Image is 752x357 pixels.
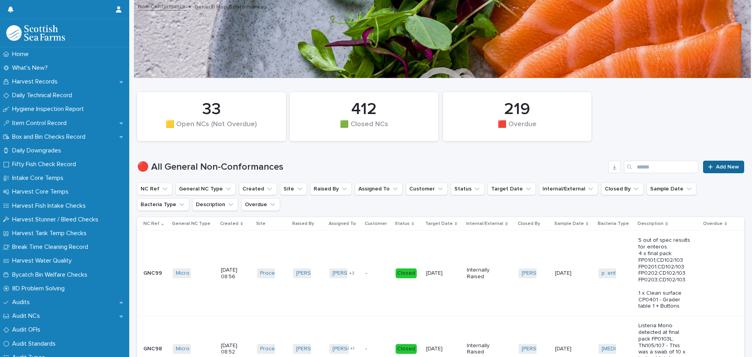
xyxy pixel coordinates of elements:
p: Harvest Stunner / Bleed Checks [9,216,105,223]
p: Internal/External [466,219,503,228]
p: Harvest Water Quality [9,257,78,265]
span: + 3 [349,271,354,276]
a: Processing/Lerwick Factory (Gremista) [260,346,355,352]
p: Harvest Core Temps [9,188,75,196]
p: Description [638,219,663,228]
a: Micro Out of Spec [176,346,221,352]
div: 219 [456,100,578,119]
a: p. enterobacteriaceae [602,270,658,277]
p: 5 out of spec results for enteros. 4 x final pack: FP0101;CD102/103 FP0201;CD102/103 FP0202;CD102... [638,237,691,310]
p: Harvest Records [9,78,64,85]
a: Non-Conformance [138,2,186,11]
p: Intake Core Temps [9,174,70,182]
a: [PERSON_NAME] [296,346,339,352]
button: Bacteria Type [137,198,189,211]
p: Daily Downgrades [9,147,67,154]
p: Box and Bin Checks Record [9,133,92,141]
p: Audits [9,299,36,306]
p: Internally Raised [467,343,493,356]
button: Created [239,183,277,195]
input: Search [624,161,698,173]
button: Sample Date [647,183,696,195]
p: General Non-Conformances [194,2,267,11]
p: 8D Problem Solving [9,285,71,292]
p: [DATE] [555,270,581,277]
p: Created [220,219,239,228]
p: Customer [365,219,387,228]
p: Sample Date [554,219,584,228]
p: Closed By [518,219,540,228]
div: 🟨 Open NCs (Not Overdue) [150,120,273,137]
p: [DATE] 08:52 [221,343,247,356]
a: Processing/Lerwick Factory (Gremista) [260,270,355,277]
p: What's New? [9,64,54,72]
p: General NC Type [172,219,210,228]
p: Site [256,219,266,228]
button: General NC Type [175,183,236,195]
div: Closed [396,268,417,278]
p: Bacteria Type [598,219,629,228]
a: Add New [703,161,744,173]
button: Internal/External [539,183,598,195]
a: [PERSON_NAME] [333,346,375,352]
p: Item Control Record [9,120,73,127]
p: Target Date [425,219,453,228]
div: 412 [303,100,425,119]
button: NC Ref [137,183,172,195]
a: [PERSON_NAME] [333,270,375,277]
p: Harvest Fish Intake Checks [9,202,92,210]
button: Description [192,198,238,211]
p: Break Time Cleaning Record [9,243,94,251]
p: GNC98 [143,344,164,352]
tr: GNC99GNC99 Micro Out of Spec [DATE] 08:56Processing/Lerwick Factory (Gremista) [PERSON_NAME] [PER... [137,231,744,316]
a: [PERSON_NAME] [522,270,564,277]
a: [PERSON_NAME] [296,270,339,277]
a: [PERSON_NAME] [522,346,564,352]
button: Target Date [488,183,536,195]
p: Harvest Tank Temp Checks [9,230,93,237]
div: 33 [150,100,273,119]
button: Customer [406,183,448,195]
span: Add New [716,164,739,170]
p: Hygiene Inspection Report [9,105,90,113]
p: GNC99 [143,268,164,277]
p: Status [395,219,410,228]
button: Closed By [601,183,644,195]
p: Bycatch Bin Welfare Checks [9,271,94,279]
p: Assigned To [329,219,356,228]
p: Fifty Fish Check Record [9,161,82,168]
h1: 🔴 All General Non-Conformances [137,161,605,173]
button: Site [280,183,307,195]
span: + 1 [350,346,354,351]
p: NC Ref [143,219,159,228]
div: 🟩 Closed NCs [303,120,425,137]
p: Home [9,51,35,58]
a: [MEDICAL_DATA] [602,346,644,352]
p: Audit Standards [9,340,62,348]
p: Overdue [703,219,723,228]
p: [DATE] [426,346,452,352]
button: Overdue [241,198,280,211]
p: - [365,270,389,277]
p: [DATE] [426,270,452,277]
p: Audit NCs [9,312,46,320]
p: - [365,346,389,352]
p: [DATE] [555,346,581,352]
p: Internally Raised [467,267,493,280]
div: Closed [396,344,417,354]
div: 🟥 Overdue [456,120,578,137]
p: Daily Technical Record [9,92,78,99]
button: Raised By [310,183,352,195]
img: mMrefqRFQpe26GRNOUkG [6,25,65,41]
p: Raised By [292,219,314,228]
p: Audit OFIs [9,326,47,333]
a: Micro Out of Spec [176,270,221,277]
p: [DATE] 08:56 [221,267,247,280]
button: Status [451,183,484,195]
button: Assigned To [355,183,403,195]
